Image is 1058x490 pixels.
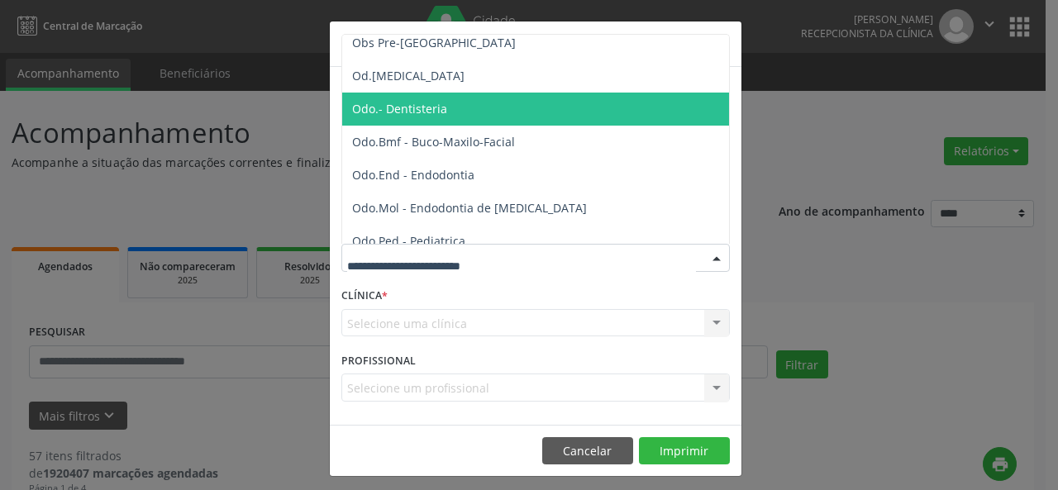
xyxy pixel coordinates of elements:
[341,283,388,309] label: CLÍNICA
[352,68,465,83] span: Od.[MEDICAL_DATA]
[708,21,741,62] button: Close
[341,33,531,55] h5: Relatório de agendamentos
[352,101,447,117] span: Odo.- Dentisteria
[341,348,416,373] label: PROFISSIONAL
[352,134,515,150] span: Odo.Bmf - Buco-Maxilo-Facial
[352,200,587,216] span: Odo.Mol - Endodontia de [MEDICAL_DATA]
[352,233,465,249] span: Odo.Ped - Pediatrica
[639,437,730,465] button: Imprimir
[352,167,474,183] span: Odo.End - Endodontia
[352,35,516,50] span: Obs Pre-[GEOGRAPHIC_DATA]
[542,437,633,465] button: Cancelar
